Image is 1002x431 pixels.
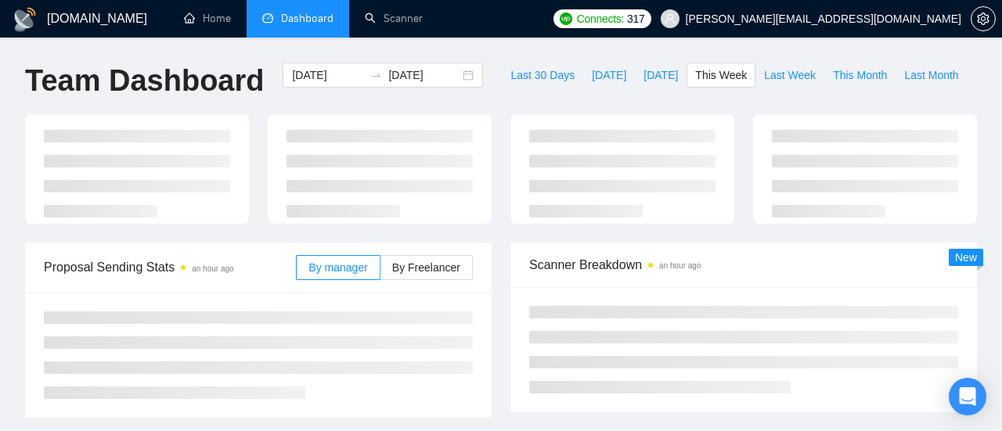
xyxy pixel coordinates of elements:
[192,264,233,273] time: an hour ago
[592,66,626,84] span: [DATE]
[665,13,676,24] span: user
[369,69,382,81] span: swap-right
[659,261,701,270] time: an hour ago
[583,63,635,88] button: [DATE]
[627,10,644,27] span: 317
[369,69,382,81] span: to
[955,251,977,264] span: New
[388,66,460,84] input: End date
[833,66,887,84] span: This Month
[949,378,986,415] div: Open Intercom Messenger
[896,63,967,88] button: Last Month
[365,12,423,25] a: searchScanner
[308,261,367,274] span: By manager
[292,66,363,84] input: Start date
[971,13,996,25] a: setting
[262,13,273,23] span: dashboard
[502,63,583,88] button: Last 30 Days
[44,257,296,277] span: Proposal Sending Stats
[764,66,816,84] span: Last Week
[687,63,755,88] button: This Week
[510,66,575,84] span: Last 30 Days
[971,6,996,31] button: setting
[560,13,572,25] img: upwork-logo.png
[755,63,824,88] button: Last Week
[25,63,264,99] h1: Team Dashboard
[635,63,687,88] button: [DATE]
[824,63,896,88] button: This Month
[184,12,231,25] a: homeHome
[695,66,747,84] span: This Week
[971,13,995,25] span: setting
[904,66,958,84] span: Last Month
[392,261,460,274] span: By Freelancer
[281,12,333,25] span: Dashboard
[643,66,678,84] span: [DATE]
[529,255,958,275] span: Scanner Breakdown
[13,7,38,32] img: logo
[577,10,624,27] span: Connects:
